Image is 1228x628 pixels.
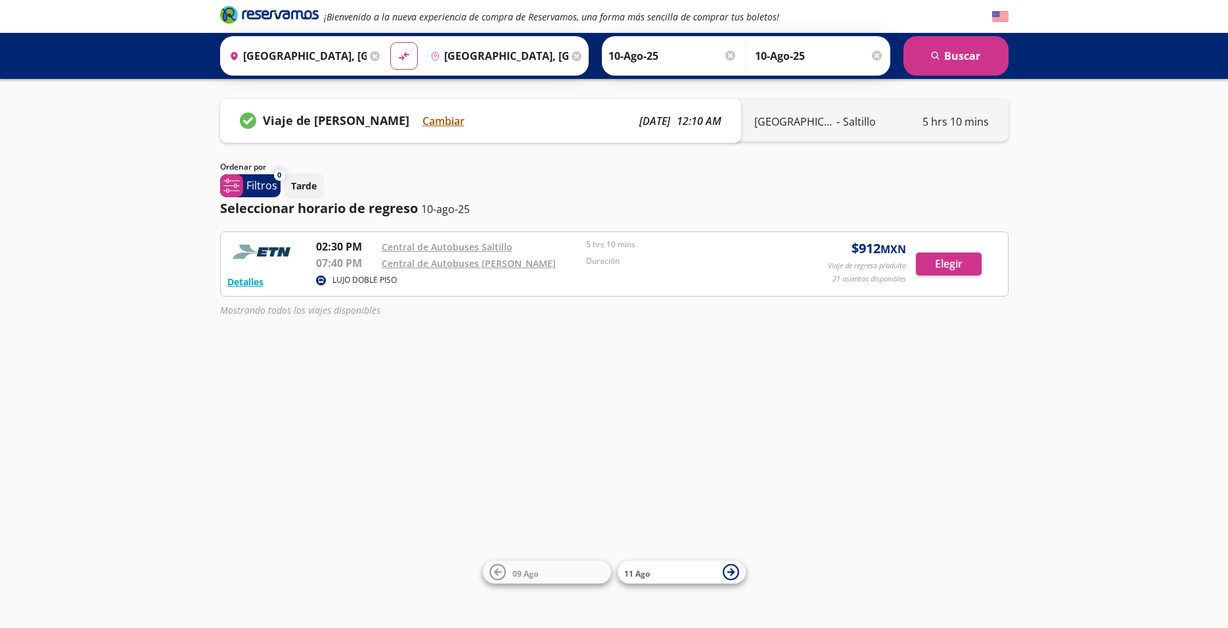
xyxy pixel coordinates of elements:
a: Brand Logo [220,5,319,28]
span: 09 Ago [512,568,538,579]
p: Filtros [246,178,277,193]
p: [GEOGRAPHIC_DATA] [754,114,833,130]
button: Buscar [903,36,1009,76]
p: 02:30 PM [316,239,375,254]
p: LUJO DOBLE PISO [332,274,397,286]
p: Viaje de [PERSON_NAME] [263,112,409,130]
p: 10-ago-25 [421,201,470,217]
button: 11 Ago [618,561,746,584]
em: ¡Bienvenido a la nueva experiencia de compra de Reservamos, una forma más sencilla de comprar tus... [324,11,779,23]
p: Duración [586,255,785,267]
img: RESERVAMOS [227,239,300,265]
p: 5 hrs 10 mins [922,114,989,130]
em: Mostrando todos los viajes disponibles [220,304,380,316]
button: Elegir [916,253,982,276]
a: Central de Autobuses Saltillo [382,241,512,253]
button: 09 Ago [483,561,611,584]
button: Detalles [227,275,263,289]
span: 0 [277,170,281,181]
p: Tarde [291,179,317,193]
p: Seleccionar horario de regreso [220,199,418,218]
a: Central de Autobuses [PERSON_NAME] [382,257,556,270]
span: 11 Ago [624,568,650,579]
input: Buscar Destino [425,39,568,72]
p: [DATE] [639,113,670,129]
p: Ordenar por [220,161,266,173]
input: Elegir Fecha [608,39,737,72]
p: 5 hrs 10 mins [586,239,785,251]
p: Viaje de regreso p/adulto [828,260,906,272]
p: Saltillo [843,114,876,130]
p: 21 asientos disponibles [832,274,906,285]
button: English [992,9,1009,25]
button: Tarde [284,173,324,199]
span: $ 912 [852,239,906,258]
p: 12:10 AM [677,113,721,129]
i: Brand Logo [220,5,319,24]
button: 0Filtros [220,174,281,197]
button: Cambiar [422,113,465,129]
small: MXN [880,242,906,256]
input: Buscar Origen [224,39,367,72]
div: - [754,114,876,130]
p: 07:40 PM [316,255,375,271]
input: Opcional [755,39,884,72]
